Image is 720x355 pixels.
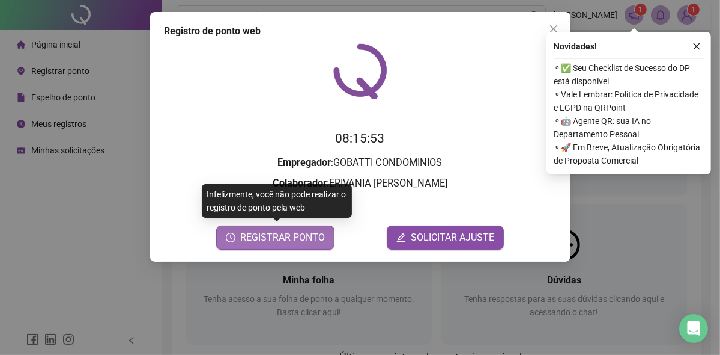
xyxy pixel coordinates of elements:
span: SOLICITAR AJUSTE [411,230,494,245]
img: QRPoint [333,43,387,99]
span: edit [396,233,406,242]
div: Infelizmente, você não pode realizar o registro de ponto pela web [202,184,352,218]
time: 08:15:53 [336,131,385,146]
span: clock-circle [226,233,235,242]
span: ⚬ Vale Lembrar: Política de Privacidade e LGPD na QRPoint [554,88,704,114]
button: REGISTRAR PONTO [216,226,334,250]
div: Registro de ponto web [165,24,556,39]
span: ⚬ 🤖 Agente QR: sua IA no Departamento Pessoal [554,114,704,141]
span: close [549,24,558,34]
button: editSOLICITAR AJUSTE [387,226,504,250]
strong: Colaborador [273,177,327,189]
span: ⚬ 🚀 Em Breve, Atualização Obrigatória de Proposta Comercial [554,141,704,167]
span: Novidades ! [554,40,597,53]
span: REGISTRAR PONTO [240,230,325,245]
h3: : ERIVANIA [PERSON_NAME] [165,176,556,191]
span: ⚬ ✅ Seu Checklist de Sucesso do DP está disponível [554,61,704,88]
h3: : GOBATTI CONDOMINIOS [165,155,556,171]
span: close [692,42,701,51]
button: Close [544,19,563,39]
strong: Empregador [278,157,331,168]
div: Open Intercom Messenger [679,314,708,343]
